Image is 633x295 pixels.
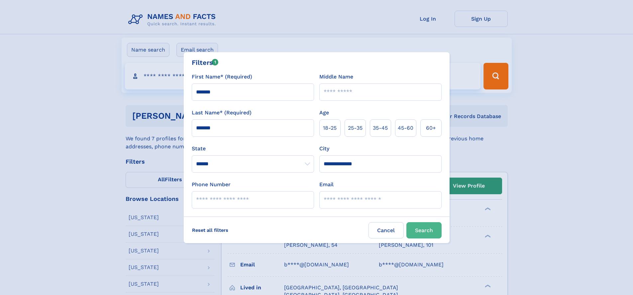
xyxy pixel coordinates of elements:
[369,222,404,238] label: Cancel
[319,109,329,117] label: Age
[188,222,233,238] label: Reset all filters
[192,58,219,68] div: Filters
[406,222,442,238] button: Search
[373,124,388,132] span: 35‑45
[319,181,334,189] label: Email
[319,145,329,153] label: City
[192,73,252,81] label: First Name* (Required)
[323,124,337,132] span: 18‑25
[426,124,436,132] span: 60+
[192,181,231,189] label: Phone Number
[348,124,363,132] span: 25‑35
[398,124,413,132] span: 45‑60
[192,145,314,153] label: State
[319,73,353,81] label: Middle Name
[192,109,252,117] label: Last Name* (Required)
